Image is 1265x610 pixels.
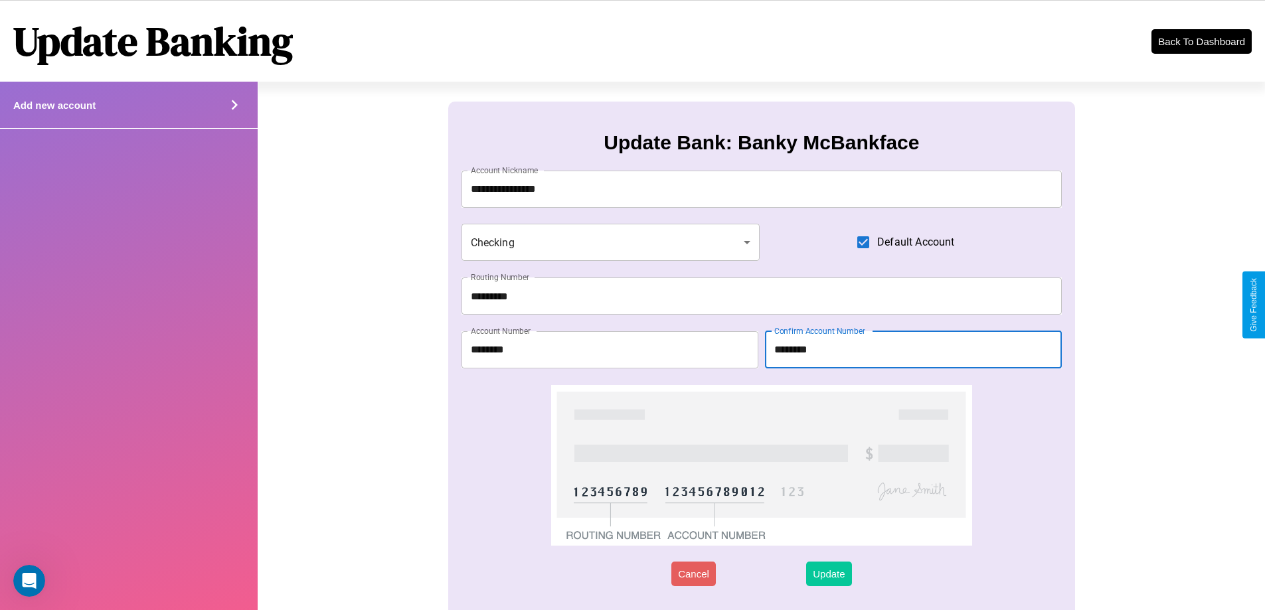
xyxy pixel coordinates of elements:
label: Routing Number [471,271,529,283]
label: Account Number [471,325,531,337]
h4: Add new account [13,100,96,111]
div: Give Feedback [1249,278,1258,332]
h1: Update Banking [13,14,293,68]
span: Default Account [877,234,954,250]
label: Confirm Account Number [774,325,865,337]
img: check [551,385,971,546]
div: Checking [462,224,760,261]
h3: Update Bank: Banky McBankface [604,131,919,154]
label: Account Nickname [471,165,539,176]
iframe: Intercom live chat [13,565,45,597]
button: Update [806,562,851,586]
button: Back To Dashboard [1151,29,1252,54]
button: Cancel [671,562,716,586]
